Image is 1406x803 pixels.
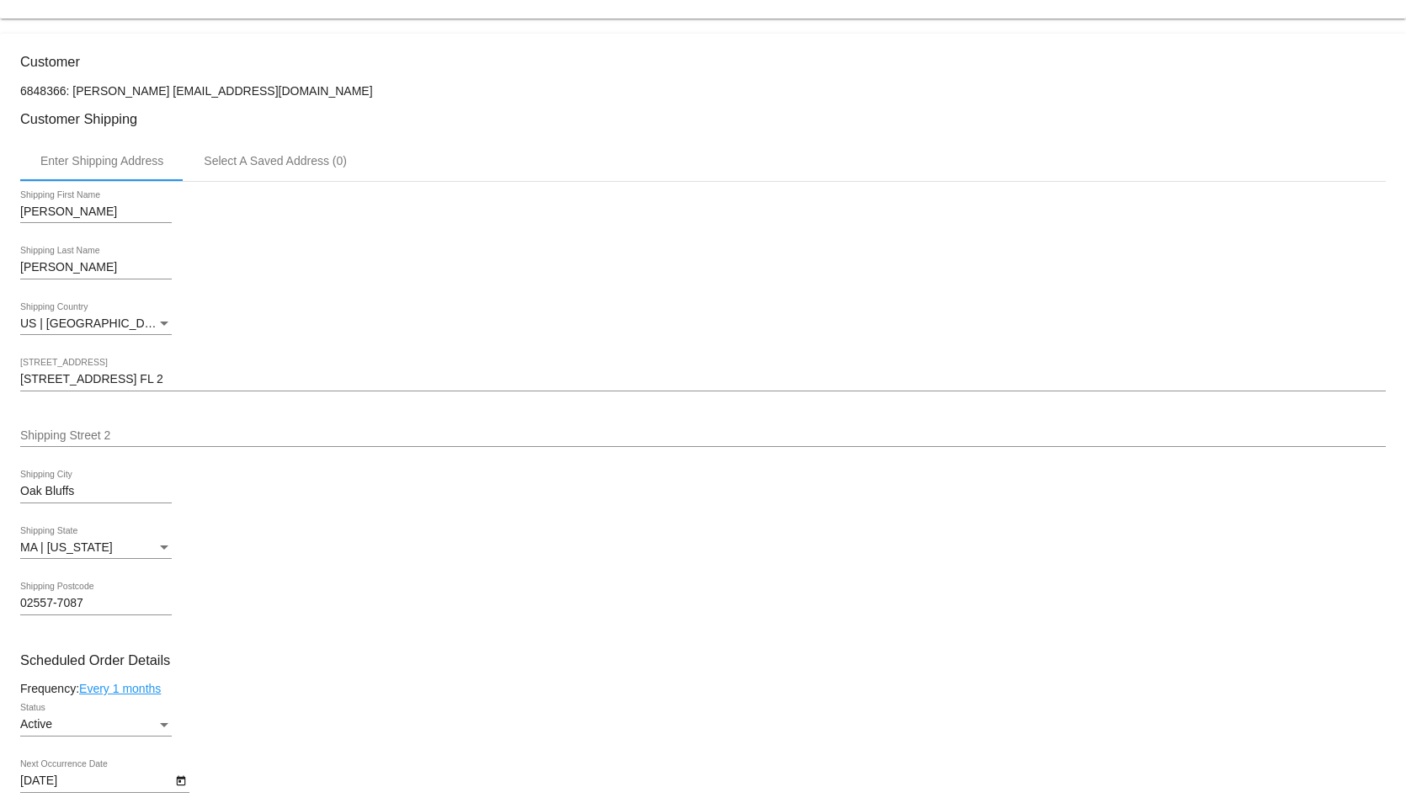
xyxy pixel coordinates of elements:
div: Select A Saved Address (0) [204,154,347,168]
input: Shipping Street 1 [20,373,1386,386]
input: Shipping First Name [20,205,172,219]
input: Shipping Street 2 [20,429,1386,443]
span: MA | [US_STATE] [20,540,113,554]
mat-select: Shipping Country [20,317,172,331]
button: Open calendar [172,771,189,789]
input: Shipping Last Name [20,261,172,274]
input: Shipping Postcode [20,597,172,610]
span: US | [GEOGRAPHIC_DATA] [20,316,169,330]
h3: Scheduled Order Details [20,652,1386,668]
h3: Customer Shipping [20,111,1386,127]
h3: Customer [20,54,1386,70]
div: Enter Shipping Address [40,154,163,168]
p: 6848366: [PERSON_NAME] [EMAIL_ADDRESS][DOMAIN_NAME] [20,84,1386,98]
div: Frequency: [20,682,1386,695]
input: Next Occurrence Date [20,774,172,788]
mat-select: Status [20,718,172,731]
mat-select: Shipping State [20,541,172,555]
a: Every 1 months [79,682,161,695]
input: Shipping City [20,485,172,498]
span: Active [20,717,52,731]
